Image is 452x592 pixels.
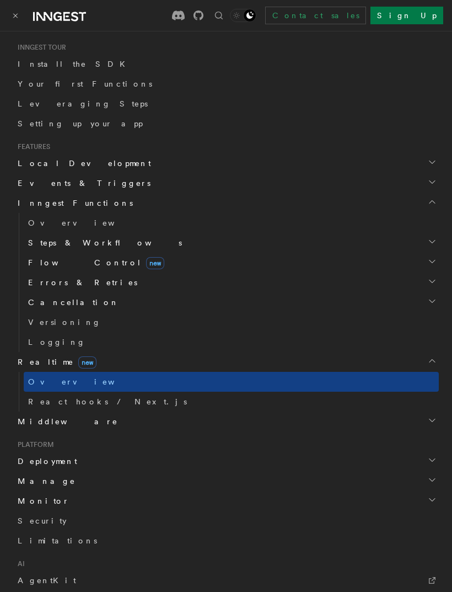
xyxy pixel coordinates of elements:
span: AgentKit [18,576,76,585]
span: Security [18,516,67,525]
span: new [78,356,96,369]
button: Deployment [13,451,439,471]
button: Realtimenew [13,352,439,372]
a: Security [13,511,439,531]
a: Contact sales [265,7,366,24]
span: Errors & Retries [24,277,137,288]
a: Logging [24,332,439,352]
button: Manage [13,471,439,491]
button: Errors & Retries [24,273,439,292]
a: AgentKit [13,570,439,590]
button: Local Development [13,153,439,173]
span: Overview [28,218,142,227]
span: Cancellation [24,297,119,308]
span: Inngest Functions [13,198,133,209]
span: new [146,257,164,269]
span: React hooks / Next.js [28,397,187,406]
span: Leveraging Steps [18,99,148,108]
span: Local Development [13,158,151,169]
a: Sign Up [370,7,443,24]
span: Versioning [28,318,101,327]
span: Steps & Workflows [24,237,182,248]
a: Setting up your app [13,114,439,134]
span: Middleware [13,416,118,427]
span: Events & Triggers [13,178,150,189]
span: Install the SDK [18,60,132,68]
span: Setting up your app [18,119,143,128]
a: Leveraging Steps [13,94,439,114]
button: Events & Triggers [13,173,439,193]
div: Realtimenew [13,372,439,412]
a: Overview [24,372,439,392]
span: Flow Control [24,257,164,268]
button: Middleware [13,412,439,431]
button: Monitor [13,491,439,511]
span: Monitor [13,495,69,506]
span: Inngest tour [13,43,66,52]
span: Deployment [13,456,77,467]
button: Find something... [212,9,225,22]
button: Inngest Functions [13,193,439,213]
span: Realtime [13,356,96,367]
a: Limitations [13,531,439,551]
span: Manage [13,476,76,487]
button: Flow Controlnew [24,253,439,273]
span: Features [13,142,50,151]
a: Install the SDK [13,54,439,74]
span: Overview [28,377,142,386]
button: Toggle navigation [9,9,22,22]
a: Your first Functions [13,74,439,94]
span: Logging [28,338,85,346]
button: Steps & Workflows [24,233,439,253]
span: Your first Functions [18,79,152,88]
button: Cancellation [24,292,439,312]
button: Toggle dark mode [230,9,256,22]
span: AI [13,559,25,568]
div: Inngest Functions [13,213,439,352]
a: Versioning [24,312,439,332]
a: Overview [24,213,439,233]
a: React hooks / Next.js [24,392,439,412]
span: Platform [13,440,54,449]
span: Limitations [18,536,97,545]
